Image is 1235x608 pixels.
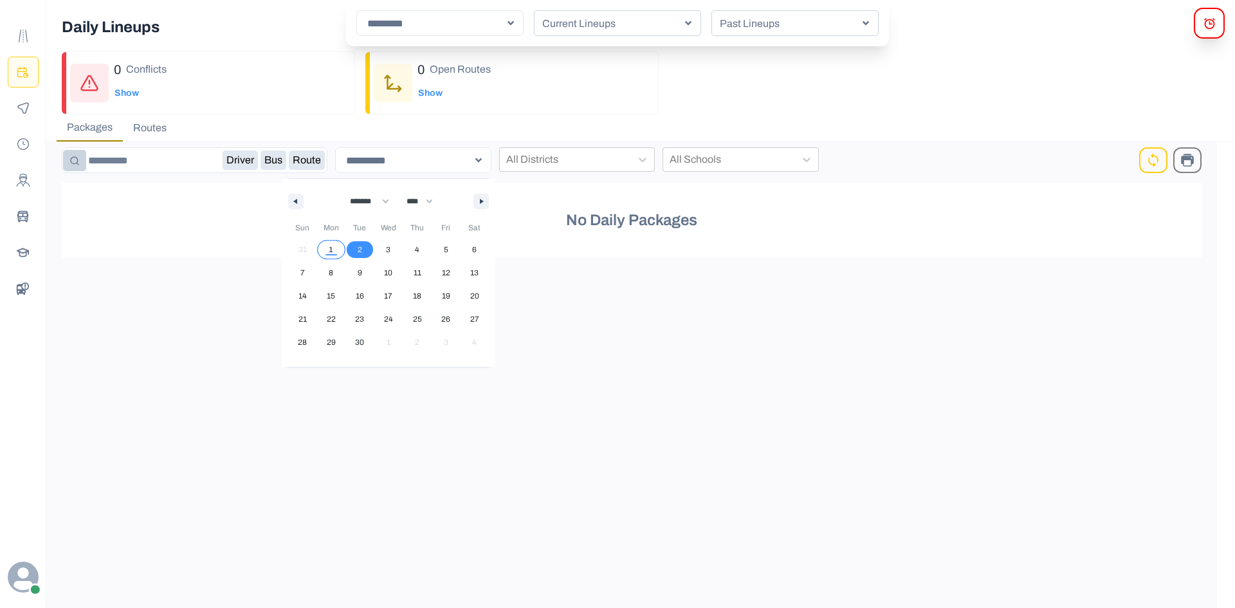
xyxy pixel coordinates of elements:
[327,284,335,308] span: 15
[460,308,489,331] button: 27
[715,16,865,32] p: Past Lineups
[288,284,317,308] button: 14
[8,129,39,160] button: Payroll
[8,57,39,88] button: Planning
[289,151,325,170] button: Route
[358,238,362,261] span: 2
[327,331,336,354] span: 29
[403,284,432,308] button: 18
[374,217,403,238] span: Wed
[317,284,346,308] button: 15
[261,151,286,170] button: Bus
[329,238,333,261] span: 1
[8,273,39,304] button: BusData
[345,217,374,238] span: Tue
[460,261,489,284] button: 13
[374,284,403,308] button: 17
[403,217,432,238] span: Thu
[441,308,450,331] span: 26
[317,261,346,284] button: 8
[537,16,688,32] p: Current Lineups
[432,238,461,261] button: 5
[470,284,479,308] span: 20
[460,238,489,261] button: 6
[114,80,140,106] button: Show
[413,308,422,331] span: 25
[413,284,421,308] span: 18
[300,261,305,284] span: 7
[317,331,346,354] button: 29
[432,284,461,308] button: 19
[415,238,419,261] span: 4
[417,60,425,79] p: 0
[8,21,39,51] button: Route Templates
[8,201,39,232] button: Buses
[374,238,403,261] button: 3
[403,308,432,331] button: 25
[403,238,432,261] button: 4
[460,217,489,238] span: Sat
[470,308,479,331] span: 27
[298,308,307,331] span: 21
[432,308,461,331] button: 26
[430,62,491,77] p: Open Routes
[358,261,362,284] span: 9
[288,217,317,238] span: Sun
[442,284,450,308] span: 19
[470,261,479,284] span: 13
[327,308,336,331] span: 22
[356,284,364,308] span: 16
[288,331,317,354] button: 28
[460,284,489,308] button: 20
[472,238,477,261] span: 6
[566,208,697,232] p: No Daily Packages
[374,261,403,284] button: 10
[345,261,374,284] button: 9
[1140,147,1166,173] button: Sync Filters
[345,238,374,261] button: 2
[403,261,432,284] button: 11
[432,217,461,238] span: Fri
[345,331,374,354] button: 30
[355,308,364,331] span: 23
[298,284,307,308] span: 14
[386,238,390,261] span: 3
[374,308,403,331] button: 24
[317,308,346,331] button: 22
[329,261,333,284] span: 8
[8,165,39,196] button: Drivers
[355,331,364,354] span: 30
[384,284,392,308] span: 17
[57,115,123,142] button: Packages
[317,238,346,261] button: 1
[288,308,317,331] button: 21
[123,115,177,142] button: Routes
[442,261,450,284] span: 12
[223,151,258,170] button: Driver
[288,261,317,284] button: 7
[444,238,448,261] span: 5
[114,60,121,79] p: 0
[8,562,39,593] svg: avatar
[432,261,461,284] button: 12
[414,261,421,284] span: 11
[384,308,393,331] span: 24
[384,261,392,284] span: 10
[8,93,39,124] button: Monitoring
[1173,147,1202,173] button: Print Packages
[317,217,346,238] span: Mon
[8,237,39,268] button: Schools
[345,284,374,308] button: 16
[1194,8,1225,39] button: alerts Modal
[298,331,307,354] span: 28
[417,80,443,106] button: Show
[345,308,374,331] button: 23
